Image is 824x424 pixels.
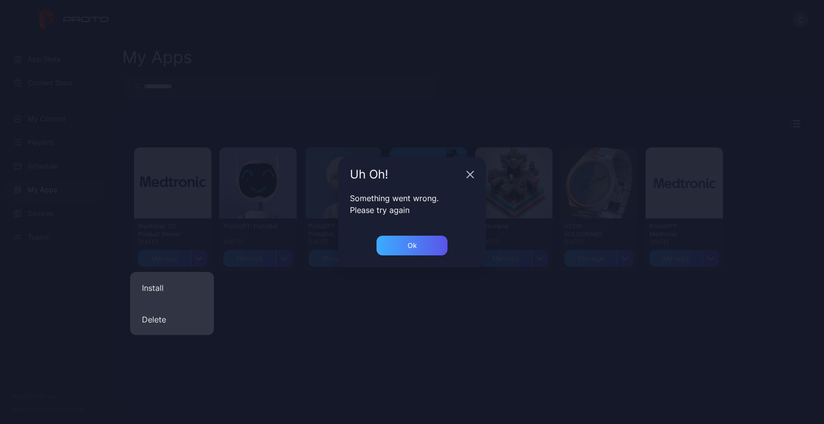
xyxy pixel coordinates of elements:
[350,169,462,180] div: Uh Oh!
[350,192,474,216] p: Something went wrong. Please try again
[408,242,417,249] div: Ok
[377,236,447,255] button: Ok
[130,304,214,335] button: Delete
[130,272,214,304] button: Install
